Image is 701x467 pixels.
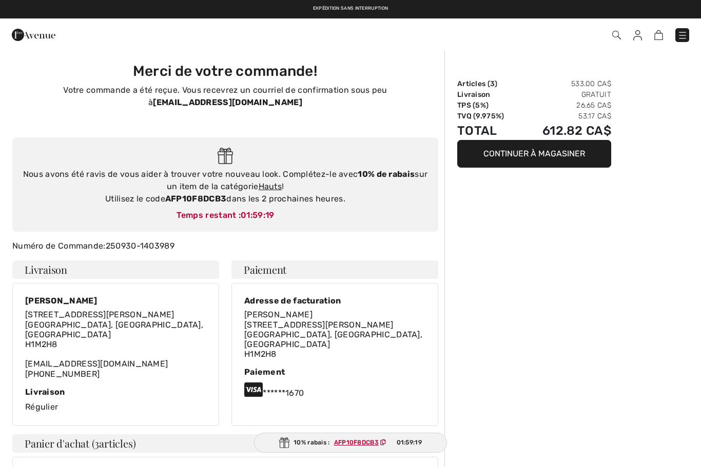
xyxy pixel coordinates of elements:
[457,89,520,100] td: Livraison
[25,310,206,378] div: [EMAIL_ADDRESS][DOMAIN_NAME]
[23,209,428,221] div: Temps restant :
[6,240,444,252] div: Numéro de Commande:
[244,320,422,359] span: [STREET_ADDRESS][PERSON_NAME] [GEOGRAPHIC_DATA], [GEOGRAPHIC_DATA], [GEOGRAPHIC_DATA] H1M2H8
[12,29,55,39] a: 1ère Avenue
[259,181,282,191] a: Hauts
[358,169,415,179] strong: 10% de rabais
[231,260,438,279] h4: Paiement
[490,79,495,88] span: 3
[457,100,520,111] td: TPS (5%)
[244,367,425,377] div: Paiement
[457,121,520,140] td: Total
[25,369,100,379] a: [PHONE_NUMBER]
[106,241,174,251] a: 250930-1403989
[12,260,219,279] h4: Livraison
[334,439,379,446] ins: AFP10F8DCB3
[94,436,99,450] span: 3
[18,84,432,109] p: Votre commande a été reçue. Vous recevrez un courriel de confirmation sous peu à
[520,100,611,111] td: 26.65 CA$
[612,31,621,39] img: Recherche
[677,30,688,40] img: Menu
[457,78,520,89] td: Articles ( )
[25,387,206,397] div: Livraison
[279,437,289,448] img: Gift.svg
[457,111,520,121] td: TVQ (9.975%)
[218,148,233,165] img: Gift.svg
[12,25,55,45] img: 1ère Avenue
[520,78,611,89] td: 533.00 CA$
[244,310,313,319] span: [PERSON_NAME]
[457,140,611,168] button: Continuer à magasiner
[25,310,203,349] span: [STREET_ADDRESS][PERSON_NAME] [GEOGRAPHIC_DATA], [GEOGRAPHIC_DATA], [GEOGRAPHIC_DATA] H1M2H8
[254,433,447,453] div: 10% rabais :
[241,210,274,220] span: 01:59:19
[25,387,206,413] div: Régulier
[165,194,226,204] strong: AFP10F8DCB3
[153,97,302,107] strong: [EMAIL_ADDRESS][DOMAIN_NAME]
[654,30,663,40] img: Panier d'achat
[397,438,422,447] span: 01:59:19
[520,121,611,140] td: 612.82 CA$
[12,434,438,453] h4: Panier d'achat ( articles)
[18,63,432,80] h3: Merci de votre commande!
[520,89,611,100] td: Gratuit
[520,111,611,121] td: 53.17 CA$
[244,296,425,306] div: Adresse de facturation
[633,30,642,40] img: Mes infos
[25,296,206,306] div: [PERSON_NAME]
[23,168,428,205] div: Nous avons été ravis de vous aider à trouver votre nouveau look. Complétez-le avec sur un item de...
